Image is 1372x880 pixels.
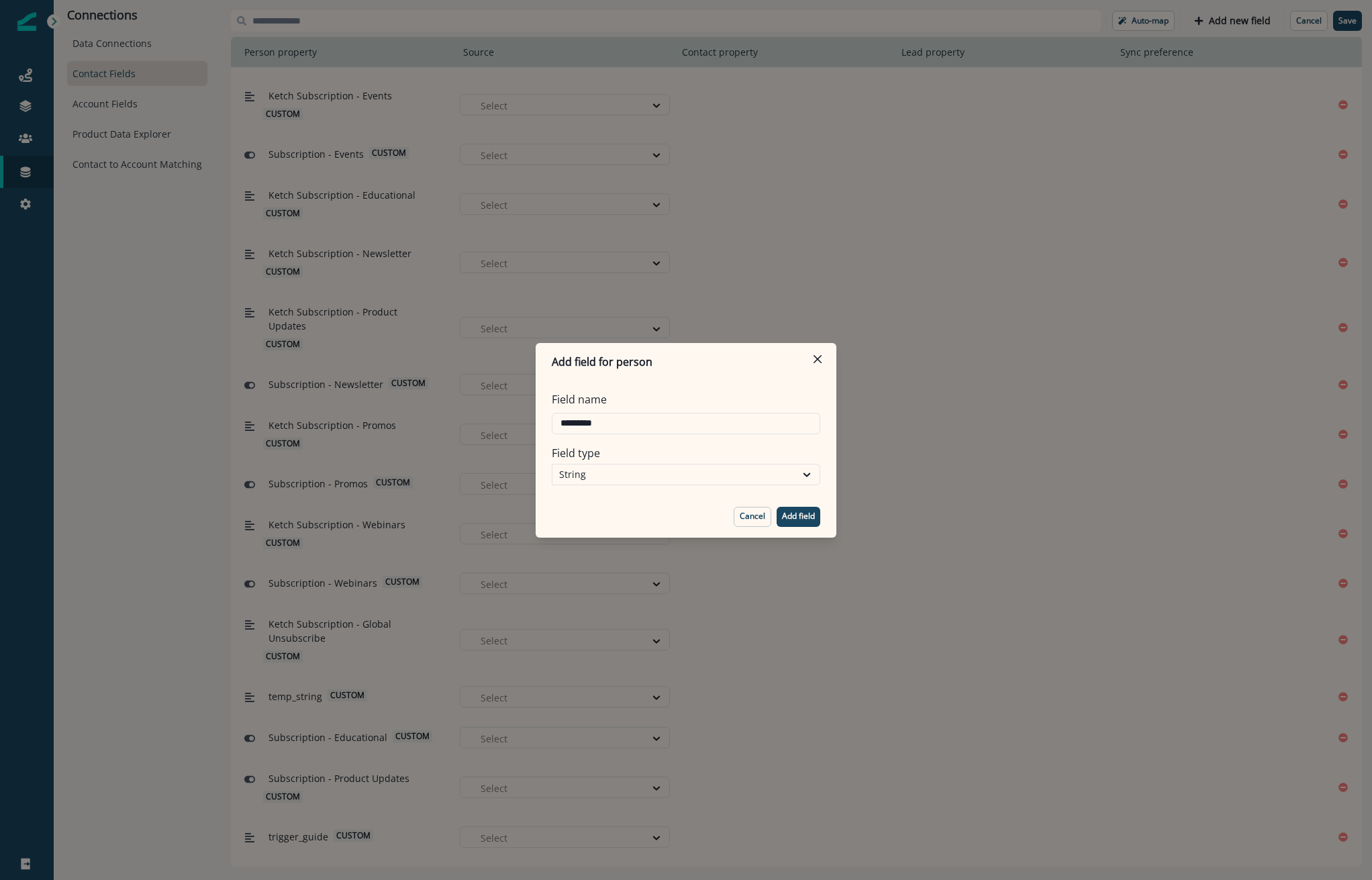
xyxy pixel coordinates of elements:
button: Close [807,348,828,370]
p: Add field [782,511,815,521]
p: Cancel [740,511,765,521]
div: String [559,467,789,481]
label: Field type [552,445,812,461]
p: Field name [552,391,607,407]
button: Add field [777,507,820,527]
p: Add field for person [552,354,652,370]
button: Cancel [734,507,771,527]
